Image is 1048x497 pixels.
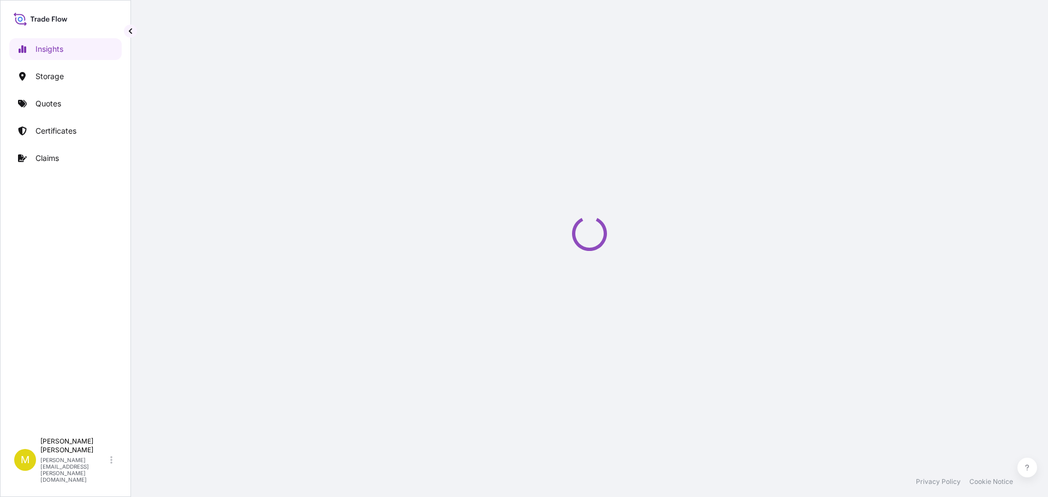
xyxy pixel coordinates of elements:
[969,477,1013,486] a: Cookie Notice
[9,93,122,115] a: Quotes
[35,71,64,82] p: Storage
[9,65,122,87] a: Storage
[35,98,61,109] p: Quotes
[35,153,59,164] p: Claims
[9,147,122,169] a: Claims
[9,120,122,142] a: Certificates
[35,44,63,55] p: Insights
[40,437,108,454] p: [PERSON_NAME] [PERSON_NAME]
[9,38,122,60] a: Insights
[40,457,108,483] p: [PERSON_NAME][EMAIL_ADDRESS][PERSON_NAME][DOMAIN_NAME]
[21,454,29,465] span: M
[35,125,76,136] p: Certificates
[916,477,961,486] a: Privacy Policy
